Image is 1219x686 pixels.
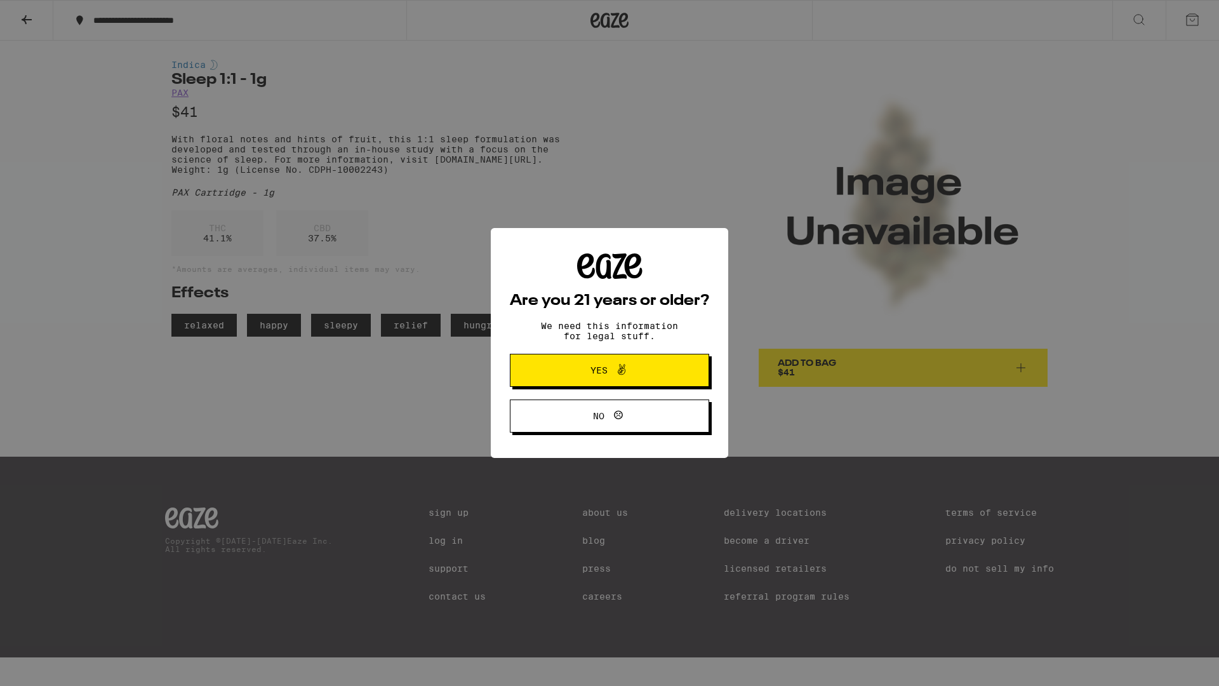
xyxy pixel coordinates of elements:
[590,366,608,375] span: Yes
[510,400,709,433] button: No
[510,354,709,387] button: Yes
[510,293,709,309] h2: Are you 21 years or older?
[593,412,604,420] span: No
[530,321,689,341] p: We need this information for legal stuff.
